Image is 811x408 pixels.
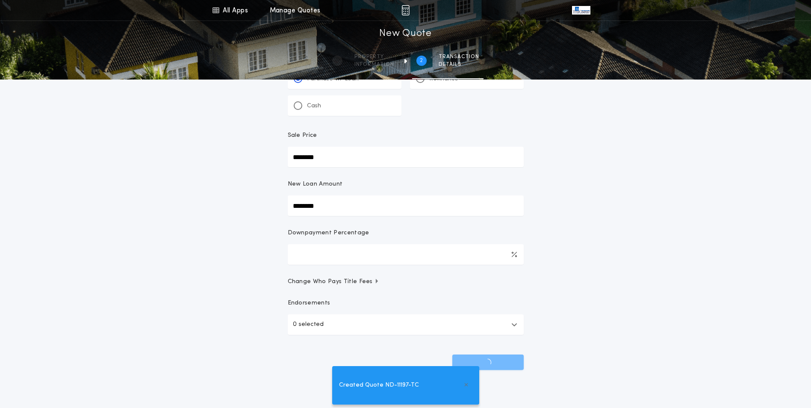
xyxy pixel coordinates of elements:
p: Downpayment Percentage [288,229,369,237]
button: 0 selected [288,314,524,335]
h1: New Quote [379,27,431,41]
p: Sale Price [288,131,317,140]
input: Downpayment Percentage [288,244,524,265]
img: img [401,5,410,15]
span: information [354,61,394,68]
p: Cash [307,102,321,110]
p: Endorsements [288,299,524,307]
input: New Loan Amount [288,195,524,216]
span: Property [354,53,394,60]
p: 0 selected [293,319,324,330]
input: Sale Price [288,147,524,167]
span: Change Who Pays Title Fees [288,278,380,286]
h2: 2 [420,57,423,64]
p: New Loan Amount [288,180,343,189]
span: Created Quote ND-11197-TC [339,381,419,390]
span: details [439,61,479,68]
button: Change Who Pays Title Fees [288,278,524,286]
img: vs-icon [572,6,590,15]
span: Transaction [439,53,479,60]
